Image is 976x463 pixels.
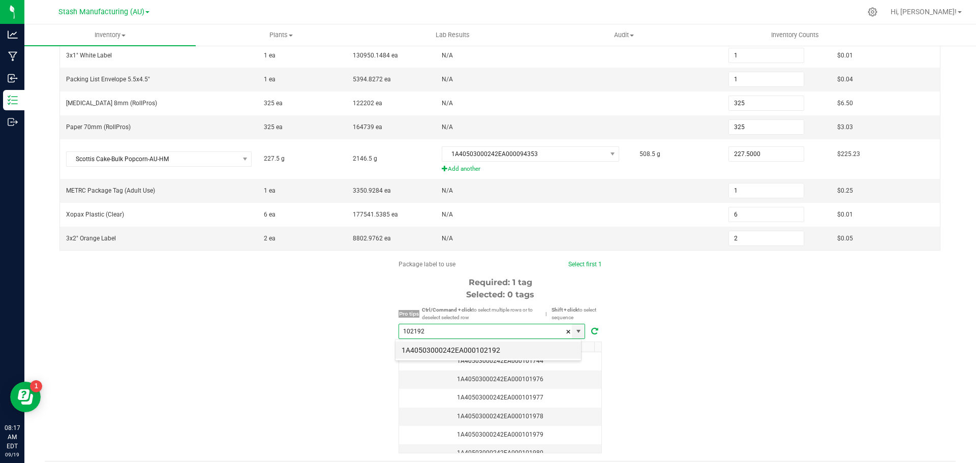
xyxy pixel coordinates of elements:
[24,30,196,40] span: Inventory
[264,187,276,194] span: 1 ea
[8,73,18,83] inline-svg: Inbound
[5,423,20,451] p: 08:17 AM EDT
[539,30,709,40] span: Audit
[837,211,853,218] span: $0.01
[399,324,572,338] input: Search Tags
[837,124,853,131] span: $3.03
[837,235,853,242] span: $0.05
[395,342,581,359] li: 1A40503000242EA000102192
[568,261,602,268] a: Select first 1
[66,52,112,59] span: 3x1" White Label
[891,8,957,16] span: Hi, [PERSON_NAME]!
[66,187,155,194] span: METRC Package Tag (Adult Use)
[552,307,578,313] strong: Shift + click
[837,150,860,158] span: $225.23
[837,76,853,83] span: $0.04
[442,164,627,174] span: Add another
[405,393,595,403] div: 1A40503000242EA000101977
[264,52,276,59] span: 1 ea
[58,8,144,16] span: Stash Manufacturing (AU)
[264,235,276,242] span: 2 ea
[405,412,595,421] div: 1A40503000242EA000101978
[24,24,196,46] a: Inventory
[353,155,377,162] span: 2146.5 g
[538,24,710,46] a: Audit
[442,147,606,161] span: 1A40503000242EA000094353
[196,24,367,46] a: Plants
[442,211,453,218] span: N/A
[8,29,18,40] inline-svg: Analytics
[353,235,391,242] span: 8802.9762 ea
[353,52,398,59] span: 130950.1484 ea
[540,310,552,318] span: |
[264,155,285,162] span: 227.5 g
[588,325,602,337] span: Refresh tags
[367,24,538,46] a: Lab Results
[353,76,391,83] span: 5394.8272 ea
[353,211,398,218] span: 177541.5385 ea
[264,100,283,107] span: 325 ea
[710,24,881,46] a: Inventory Counts
[405,430,595,440] div: 1A40503000242EA000101979
[399,289,602,301] div: Selected: 0 tags
[67,152,238,166] span: Scottis Cake-Bulk Popcorn-AU-HM
[8,117,18,127] inline-svg: Outbound
[837,187,853,194] span: $0.25
[353,124,382,131] span: 164739 ea
[422,307,472,313] strong: Ctrl/Command + click
[405,448,595,458] div: 1A40503000242EA000101980
[405,375,595,384] div: 1A40503000242EA000101976
[8,51,18,61] inline-svg: Manufacturing
[30,380,42,392] iframe: Resource center unread badge
[866,7,879,17] div: Manage settings
[399,261,455,268] span: Package label to use
[422,30,483,40] span: Lab Results
[66,211,124,218] span: Xopax Plastic (Clear)
[442,100,453,107] span: N/A
[399,276,602,289] div: Required: 1 tag
[757,30,833,40] span: Inventory Counts
[66,76,150,83] span: Packing List Envelope 5.5x4.5"
[837,100,853,107] span: $6.50
[66,124,131,131] span: Paper 70mm (RollPros)
[442,187,453,194] span: N/A
[422,307,533,320] span: to select multiple rows or to deselect selected row
[442,52,453,59] span: N/A
[264,211,276,218] span: 6 ea
[442,76,453,83] span: N/A
[264,124,283,131] span: 325 ea
[837,52,853,59] span: $0.01
[10,382,41,412] iframe: Resource center
[442,124,453,131] span: N/A
[639,150,660,158] span: 508.5 g
[399,310,419,318] span: Pro tips
[264,76,276,83] span: 1 ea
[442,235,453,242] span: N/A
[66,100,157,107] span: [MEDICAL_DATA] 8mm (RollPros)
[565,324,571,339] span: clear
[552,307,596,320] span: to select sequence
[66,235,116,242] span: 3x2" Orange Label
[8,95,18,105] inline-svg: Inventory
[5,451,20,458] p: 09/19
[353,187,391,194] span: 3350.9284 ea
[353,100,382,107] span: 122202 ea
[405,356,595,366] div: 1A40503000242EA000101744
[196,30,367,40] span: Plants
